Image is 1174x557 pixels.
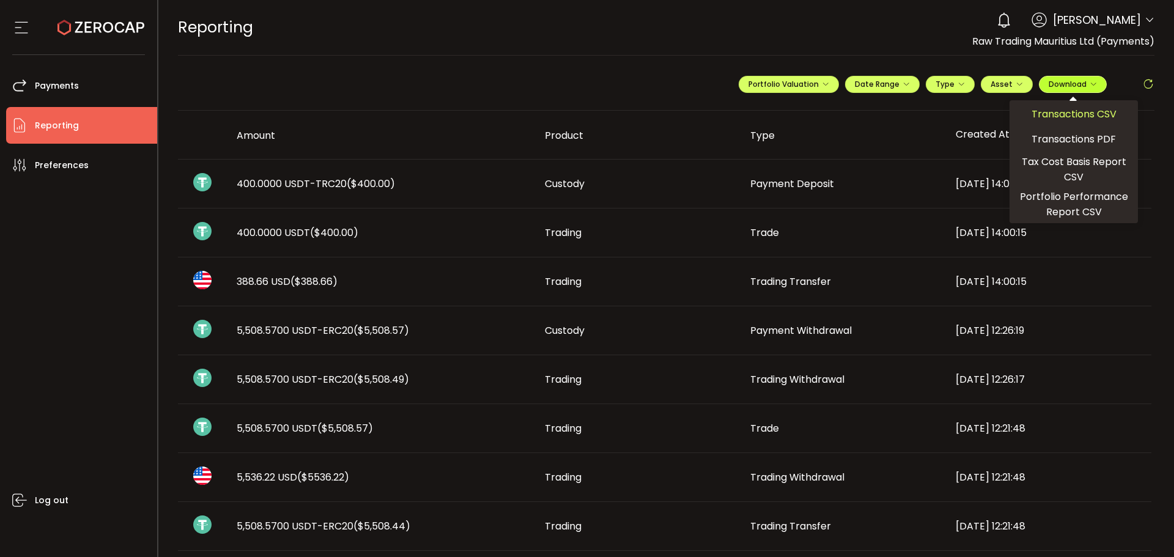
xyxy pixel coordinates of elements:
span: 400.0000 USDT [237,226,358,240]
div: Type [740,128,946,142]
span: ($5,508.57) [317,421,373,435]
span: 5,508.5700 USDT-ERC20 [237,372,409,386]
span: Payments [35,77,79,95]
iframe: Chat Widget [1113,498,1174,557]
span: Date Range [855,79,910,89]
span: Log out [35,492,68,509]
span: Download [1049,79,1097,89]
span: Transactions CSV [1032,106,1117,122]
span: Payment Withdrawal [750,323,852,338]
span: Transactions PDF [1032,131,1116,147]
span: Payment Deposit [750,177,834,191]
span: Reporting [178,17,253,38]
span: Trading [545,421,581,435]
span: Trade [750,226,779,240]
div: [DATE] 12:26:19 [946,323,1151,338]
div: [DATE] 14:00:15 [946,226,1151,240]
div: Amount [227,128,535,142]
button: Download [1039,76,1107,93]
span: 5,508.5700 USDT [237,421,373,435]
span: Preferences [35,157,89,174]
span: ($388.66) [290,275,338,289]
span: Trading Transfer [750,519,831,533]
div: Product [535,128,740,142]
img: usd_portfolio.svg [193,467,212,485]
button: Portfolio Valuation [739,76,839,93]
img: usdt_portfolio.svg [193,222,212,240]
span: ($5536.22) [297,470,349,484]
span: Trading [545,226,581,240]
img: usdt_portfolio.svg [193,173,212,191]
div: [DATE] 12:21:48 [946,421,1151,435]
div: [DATE] 12:21:48 [946,470,1151,484]
div: [DATE] 12:26:17 [946,372,1151,386]
div: [DATE] 14:00:50 [946,177,1151,191]
span: Raw Trading Mauritius Ltd (Payments) [972,34,1154,48]
span: Trading [545,519,581,533]
span: Portfolio Performance Report CSV [1014,189,1133,219]
span: 388.66 USD [237,275,338,289]
span: 400.0000 USDT-TRC20 [237,177,395,191]
span: 5,508.5700 USDT-ERC20 [237,519,410,533]
span: ($5,508.44) [353,519,410,533]
span: ($5,508.49) [353,372,409,386]
span: Custody [545,323,585,338]
span: 5,508.5700 USDT-ERC20 [237,323,409,338]
span: Trading [545,372,581,386]
span: Reporting [35,117,79,135]
img: usd_portfolio.svg [193,271,212,289]
img: usdt_portfolio.svg [193,320,212,338]
span: ($400.00) [310,226,358,240]
div: [DATE] 14:00:15 [946,275,1151,289]
span: Tax Cost Basis Report CSV [1014,154,1133,185]
span: ($5,508.57) [353,323,409,338]
span: Portfolio Valuation [748,79,829,89]
button: Asset [981,76,1033,93]
span: Custody [545,177,585,191]
div: Created At [946,125,1151,146]
span: Trading [545,470,581,484]
span: Trading Withdrawal [750,372,844,386]
img: usdt_portfolio.svg [193,418,212,436]
span: [PERSON_NAME] [1053,12,1141,28]
button: Date Range [845,76,920,93]
span: Trading Transfer [750,275,831,289]
span: Trade [750,421,779,435]
span: Trading [545,275,581,289]
button: Type [926,76,975,93]
div: [DATE] 12:21:48 [946,519,1151,533]
span: Trading Withdrawal [750,470,844,484]
span: 5,536.22 USD [237,470,349,484]
span: ($400.00) [347,177,395,191]
span: Type [936,79,965,89]
span: Asset [991,79,1013,89]
img: usdt_portfolio.svg [193,515,212,534]
img: usdt_portfolio.svg [193,369,212,387]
